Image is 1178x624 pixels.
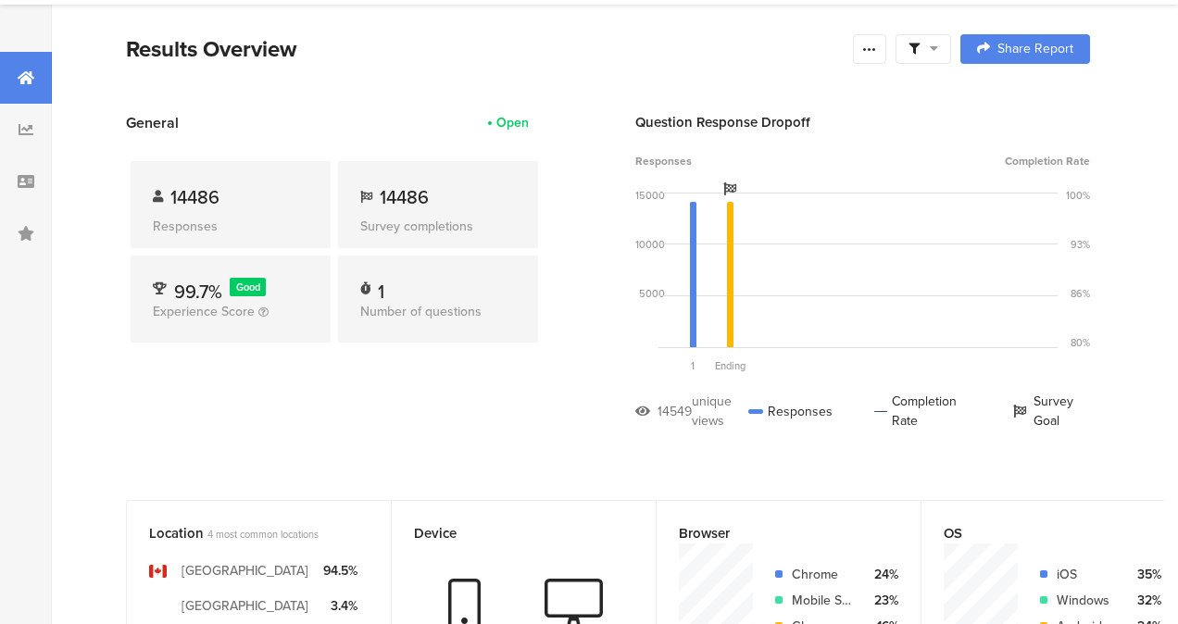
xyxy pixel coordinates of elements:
span: 14486 [380,183,429,211]
span: Number of questions [360,302,482,321]
div: Results Overview [126,32,844,66]
div: Question Response Dropoff [635,112,1090,132]
div: Device [414,523,603,543]
div: 86% [1071,286,1090,301]
i: Survey Goal [723,182,736,195]
span: 1 [691,358,695,373]
span: Share Report [997,43,1073,56]
div: 100% [1066,188,1090,203]
div: 32% [1129,591,1161,610]
div: [GEOGRAPHIC_DATA] [182,596,308,616]
div: unique views [692,392,748,431]
span: General [126,112,179,133]
div: 24% [866,565,898,584]
div: Survey Goal [1013,392,1090,431]
div: 94.5% [323,561,357,580]
div: 10000 [635,237,665,252]
div: 15000 [635,188,665,203]
div: Ending [711,358,748,373]
div: 23% [866,591,898,610]
div: 35% [1129,565,1161,584]
div: iOS [1057,565,1114,584]
div: Responses [748,392,833,431]
span: 99.7% [174,278,222,306]
div: Responses [153,217,308,236]
div: Completion Rate [874,392,971,431]
div: [GEOGRAPHIC_DATA] [182,561,308,580]
span: Good [236,280,260,294]
div: OS [944,523,1132,543]
span: 4 most common locations [207,527,319,542]
div: Chrome [792,565,851,584]
span: Experience Score [153,302,255,321]
div: 14549 [658,402,692,421]
div: Survey completions [360,217,516,236]
div: 93% [1071,237,1090,252]
div: 80% [1071,335,1090,350]
span: Completion Rate [1005,153,1090,169]
div: Location [149,523,338,543]
div: 3.4% [323,596,357,616]
div: 1 [378,278,384,296]
div: Browser [679,523,868,543]
span: 14486 [170,183,219,211]
div: 5000 [639,286,665,301]
div: Open [496,113,529,132]
div: Mobile Safari [792,591,851,610]
span: Responses [635,153,692,169]
div: Windows [1057,591,1114,610]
